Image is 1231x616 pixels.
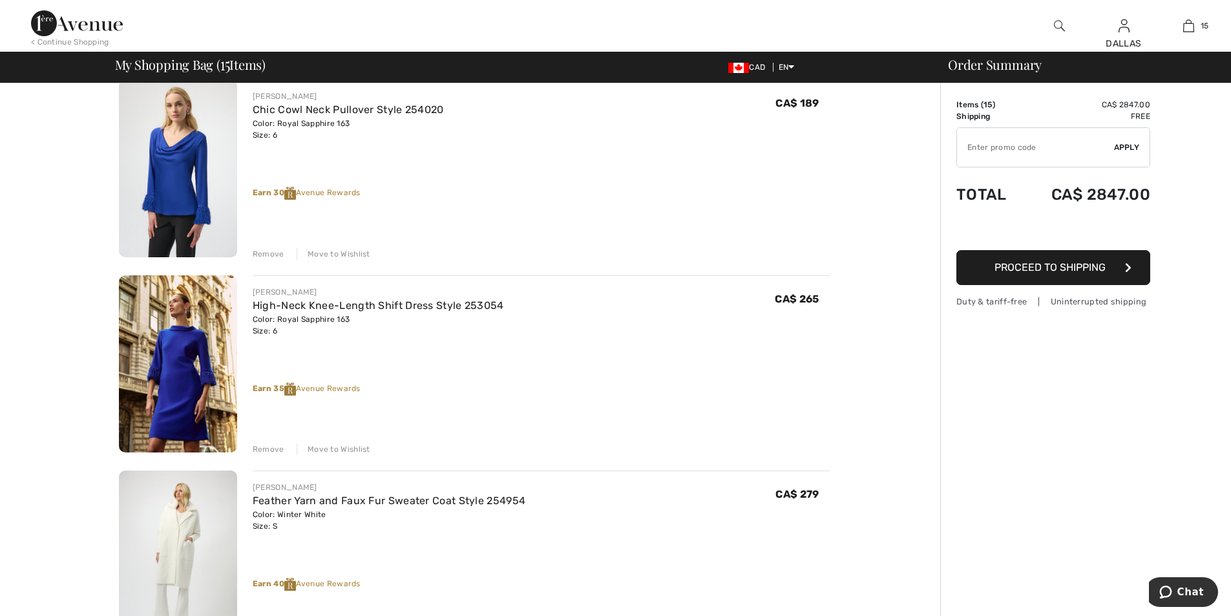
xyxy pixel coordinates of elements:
[284,578,296,591] img: Reward-Logo.svg
[115,58,266,71] span: My Shopping Bag ( Items)
[297,248,370,260] div: Move to Wishlist
[994,261,1106,273] span: Proceed to Shipping
[984,100,993,109] span: 15
[253,482,525,493] div: [PERSON_NAME]
[253,579,296,588] strong: Earn 40
[253,383,830,396] div: Avenue Rewards
[1022,111,1150,122] td: Free
[932,58,1223,71] div: Order Summary
[253,494,525,507] a: Feather Yarn and Faux Fur Sweater Coat Style 254954
[284,187,296,200] img: Reward-Logo.svg
[297,443,370,455] div: Move to Wishlist
[1157,18,1220,34] a: 15
[253,118,444,141] div: Color: Royal Sapphire 163 Size: 6
[31,36,109,48] div: < Continue Shopping
[775,293,819,305] span: CA$ 265
[253,90,444,102] div: [PERSON_NAME]
[1201,20,1209,32] span: 15
[253,188,296,197] strong: Earn 30
[253,299,504,312] a: High-Neck Knee-Length Shift Dress Style 253054
[1183,18,1194,34] img: My Bag
[728,63,749,73] img: Canadian Dollar
[253,578,830,591] div: Avenue Rewards
[1119,19,1130,32] a: Sign In
[1092,37,1155,50] div: DALLAS
[956,111,1022,122] td: Shipping
[253,286,504,298] div: [PERSON_NAME]
[956,250,1150,285] button: Proceed to Shipping
[779,63,795,72] span: EN
[957,128,1114,167] input: Promo code
[253,313,504,337] div: Color: Royal Sapphire 163 Size: 6
[119,80,237,257] img: Chic Cowl Neck Pullover Style 254020
[1022,173,1150,217] td: CA$ 2847.00
[284,383,296,396] img: Reward-Logo.svg
[775,97,819,109] span: CA$ 189
[775,488,819,500] span: CA$ 279
[1022,99,1150,111] td: CA$ 2847.00
[220,55,230,72] span: 15
[1149,577,1218,610] iframe: Opens a widget where you can chat to one of our agents
[728,63,770,72] span: CAD
[1119,18,1130,34] img: My Info
[956,295,1150,308] div: Duty & tariff-free | Uninterrupted shipping
[253,248,284,260] div: Remove
[1114,142,1140,153] span: Apply
[956,99,1022,111] td: Items ( )
[253,509,525,532] div: Color: Winter White Size: S
[119,275,237,453] img: High-Neck Knee-Length Shift Dress Style 253054
[253,384,296,393] strong: Earn 35
[956,173,1022,217] td: Total
[956,217,1150,246] iframe: PayPal-paypal
[253,443,284,455] div: Remove
[253,187,830,200] div: Avenue Rewards
[253,103,444,116] a: Chic Cowl Neck Pullover Style 254020
[1054,18,1065,34] img: search the website
[31,10,123,36] img: 1ère Avenue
